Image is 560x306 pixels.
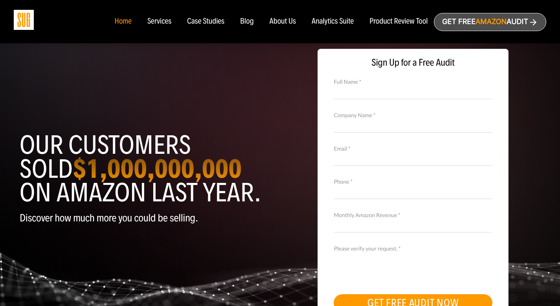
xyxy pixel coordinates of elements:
iframe: reCAPTCHA [334,252,453,282]
label: Email * [334,144,492,153]
label: Full Name * [334,77,492,86]
a: Home [114,17,131,26]
a: Services [147,17,171,26]
label: Phone * [334,177,492,186]
label: Please verify your request. * [334,244,492,253]
img: Sug [14,10,34,30]
a: Get freeAmazonAudit [434,13,546,31]
p: Discover how much more you could be selling. [20,212,274,224]
input: Monthly Amazon Revenue * [334,219,492,232]
a: Case Studies [187,17,224,26]
input: Contact Number * [334,185,492,199]
span: Sign Up for a Free Audit [326,57,500,68]
a: Product Review Tool [369,17,428,26]
a: Analytics Suite [312,17,354,26]
input: Company Name * [334,118,492,132]
label: Monthly Amazon Revenue * [334,211,492,219]
strong: $1,000,000,000 [73,153,242,185]
label: Company Name * [334,111,492,120]
input: Full Name * [334,85,492,99]
span: Amazon [476,18,507,26]
h1: Our customers sold on Amazon last year. [20,133,274,205]
input: Email * [334,152,492,166]
a: About Us [270,17,296,26]
a: Blog [240,17,254,26]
